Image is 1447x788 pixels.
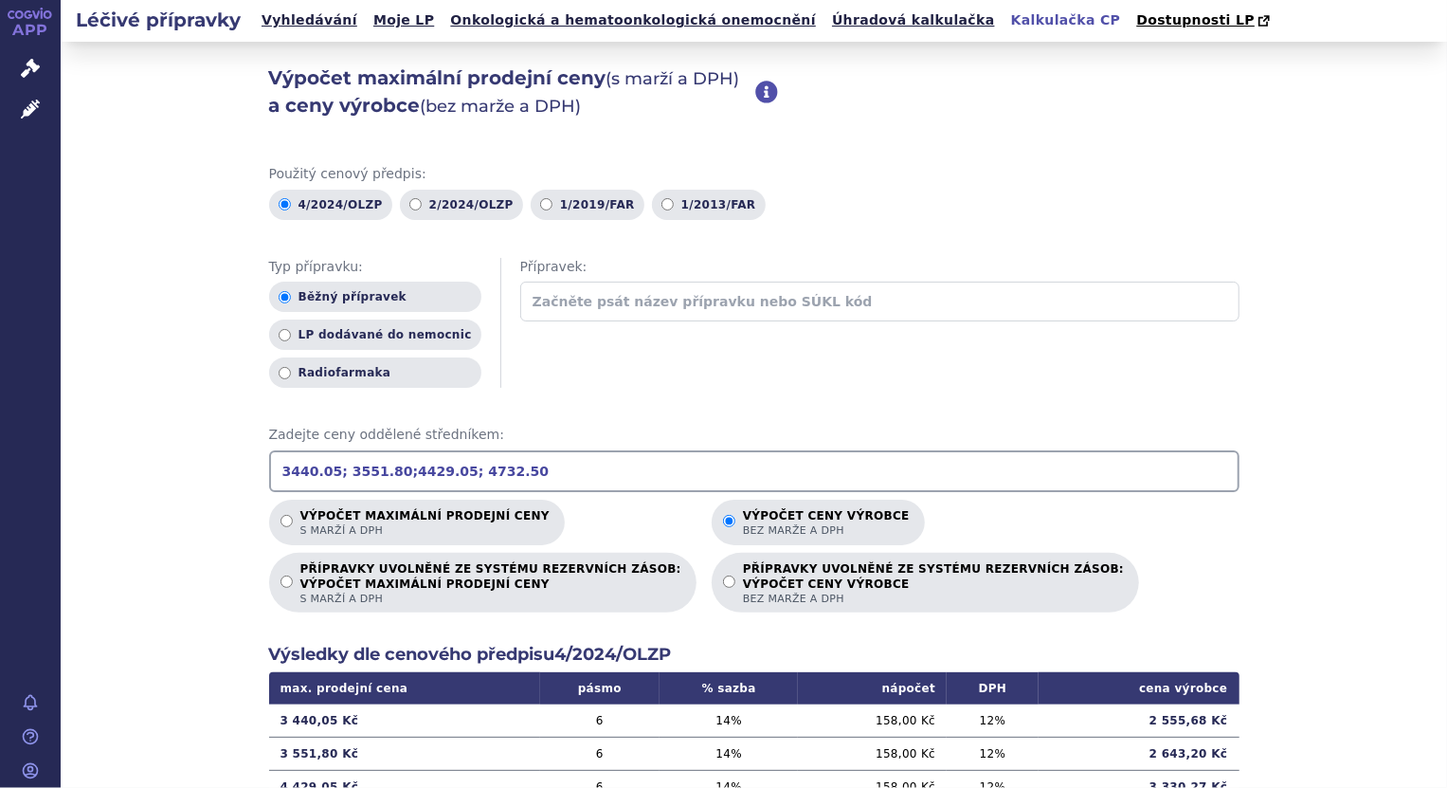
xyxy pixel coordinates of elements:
[409,198,422,211] input: 2/2024/OLZP
[723,515,735,527] input: Výpočet ceny výrobcebez marže a DPH
[269,282,481,312] label: Běžný přípravek
[798,705,947,738] td: 158,00 Kč
[660,705,798,738] td: 14 %
[1039,705,1239,738] td: 2 555,68 Kč
[269,357,481,388] label: Radiofarmaka
[269,426,1239,445] span: Zadejte ceny oddělené středníkem:
[269,738,540,771] td: 3 551,80 Kč
[269,258,481,277] span: Typ přípravku:
[798,672,947,705] th: nápočet
[540,738,660,771] td: 6
[660,738,798,771] td: 14 %
[743,592,1124,606] span: bez marže a DPH
[280,515,293,527] input: Výpočet maximální prodejní cenys marží a DPH
[947,705,1039,738] td: 12 %
[421,96,582,117] span: (bez marže a DPH)
[269,165,1239,184] span: Použitý cenový předpis:
[256,8,363,33] a: Vyhledávání
[947,672,1039,705] th: DPH
[1136,12,1255,27] span: Dostupnosti LP
[300,592,681,606] span: s marží a DPH
[1039,738,1239,771] td: 2 643,20 Kč
[520,282,1239,321] input: Začněte psát název přípravku nebo SÚKL kód
[1039,672,1239,705] th: cena výrobce
[279,367,291,379] input: Radiofarmaka
[444,8,822,33] a: Onkologická a hematoonkologická onemocnění
[300,562,681,606] p: PŘÍPRAVKY UVOLNĚNÉ ZE SYSTÉMU REZERVNÍCH ZÁSOB:
[661,198,674,211] input: 1/2013/FAR
[61,7,256,33] h2: Léčivé přípravky
[660,672,798,705] th: % sazba
[269,705,540,738] td: 3 440,05 Kč
[531,190,644,220] label: 1/2019/FAR
[300,509,550,538] p: Výpočet maximální prodejní ceny
[652,190,766,220] label: 1/2013/FAR
[269,643,1239,667] h2: Výsledky dle cenového předpisu 4/2024/OLZP
[269,672,540,705] th: max. prodejní cena
[520,258,1239,277] span: Přípravek:
[269,64,755,119] h2: Výpočet maximální prodejní ceny a ceny výrobce
[723,576,735,588] input: PŘÍPRAVKY UVOLNĚNÉ ZE SYSTÉMU REZERVNÍCH ZÁSOB:VÝPOČET CENY VÝROBCEbez marže a DPH
[300,577,681,592] strong: VÝPOČET MAXIMÁLNÍ PRODEJNÍ CENY
[606,68,740,89] span: (s marží a DPH)
[540,198,552,211] input: 1/2019/FAR
[269,190,392,220] label: 4/2024/OLZP
[269,450,1239,492] input: Zadejte ceny oddělené středníkem
[279,198,291,211] input: 4/2024/OLZP
[279,329,291,341] input: LP dodávané do nemocnic
[269,320,481,350] label: LP dodávané do nemocnic
[947,738,1039,771] td: 12 %
[1130,8,1279,34] a: Dostupnosti LP
[743,509,910,538] p: Výpočet ceny výrobce
[540,705,660,738] td: 6
[1005,8,1127,33] a: Kalkulačka CP
[826,8,1001,33] a: Úhradová kalkulačka
[743,523,910,538] span: bez marže a DPH
[743,577,1124,592] strong: VÝPOČET CENY VÝROBCE
[280,576,293,588] input: PŘÍPRAVKY UVOLNĚNÉ ZE SYSTÉMU REZERVNÍCH ZÁSOB:VÝPOČET MAXIMÁLNÍ PRODEJNÍ CENYs marží a DPH
[300,523,550,538] span: s marží a DPH
[743,562,1124,606] p: PŘÍPRAVKY UVOLNĚNÉ ZE SYSTÉMU REZERVNÍCH ZÁSOB:
[279,291,291,303] input: Běžný přípravek
[798,738,947,771] td: 158,00 Kč
[540,672,660,705] th: pásmo
[400,190,523,220] label: 2/2024/OLZP
[368,8,440,33] a: Moje LP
